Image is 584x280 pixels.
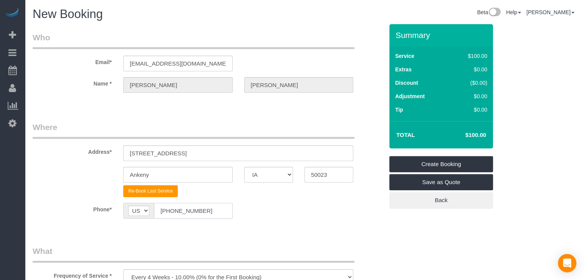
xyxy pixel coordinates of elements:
span: New Booking [33,7,103,21]
div: ($0.00) [452,79,487,87]
img: Automaid Logo [5,8,20,18]
a: Create Booking [389,156,493,172]
input: City* [123,167,233,183]
label: Service [395,52,414,60]
legend: Who [33,32,354,49]
label: Extras [395,66,412,73]
input: Phone* [154,203,233,219]
label: Discount [395,79,418,87]
label: Address* [27,145,117,156]
legend: Where [33,122,354,139]
div: $0.00 [452,66,487,73]
h4: $100.00 [442,132,486,138]
a: Back [389,192,493,208]
div: $100.00 [452,52,487,60]
div: $0.00 [452,106,487,114]
label: Frequency of Service * [27,269,117,280]
img: New interface [488,8,501,18]
input: Email* [123,56,233,71]
h3: Summary [395,31,489,40]
div: Open Intercom Messenger [558,254,576,272]
input: First Name* [123,77,233,93]
label: Tip [395,106,403,114]
legend: What [33,245,354,263]
label: Phone* [27,203,117,213]
a: Save as Quote [389,174,493,190]
a: [PERSON_NAME] [526,9,574,15]
label: Name * [27,77,117,87]
a: Help [506,9,521,15]
div: $0.00 [452,92,487,100]
input: Zip Code* [304,167,353,183]
a: Beta [477,9,501,15]
button: Re-Book Last Service [123,185,178,197]
label: Adjustment [395,92,425,100]
strong: Total [396,132,415,138]
input: Last Name* [244,77,354,93]
label: Email* [27,56,117,66]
